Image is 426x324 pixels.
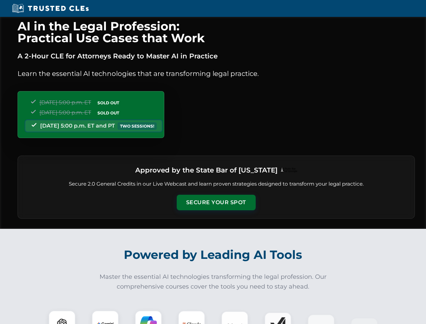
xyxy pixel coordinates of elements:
[280,168,297,172] img: Logo
[95,109,121,116] span: SOLD OUT
[10,3,91,13] img: Trusted CLEs
[18,51,415,61] p: A 2-Hour CLE for Attorneys Ready to Master AI in Practice
[95,99,121,106] span: SOLD OUT
[18,20,415,44] h1: AI in the Legal Profession: Practical Use Cases that Work
[39,109,91,116] span: [DATE] 5:00 p.m. ET
[135,164,278,176] h3: Approved by the State Bar of [US_STATE]
[177,195,256,210] button: Secure Your Spot
[95,272,331,292] p: Master the essential AI technologies transforming the legal profession. Our comprehensive courses...
[26,243,400,267] h2: Powered by Leading AI Tools
[39,99,91,106] span: [DATE] 5:00 p.m. ET
[18,68,415,79] p: Learn the essential AI technologies that are transforming legal practice.
[26,180,406,188] p: Secure 2.0 General Credits in our Live Webcast and learn proven strategies designed to transform ...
